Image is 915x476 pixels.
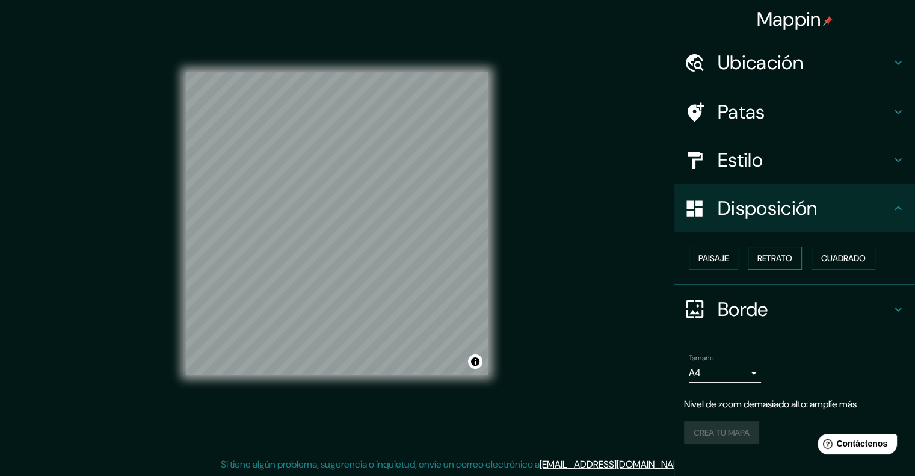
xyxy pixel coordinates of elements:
canvas: Mapa [186,72,488,375]
font: Nivel de zoom demasiado alto: amplíe más [684,398,857,410]
font: Mappin [757,7,821,32]
font: Retrato [757,253,792,264]
font: Ubicación [718,50,803,75]
div: A4 [689,363,761,383]
div: Ubicación [674,39,915,87]
button: Paisaje [689,247,738,270]
button: Activar o desactivar atribución [468,354,482,369]
img: pin-icon.png [823,16,833,26]
div: Disposición [674,184,915,232]
font: A4 [689,366,701,379]
div: Estilo [674,136,915,184]
iframe: Lanzador de widgets de ayuda [808,429,902,463]
font: Tamaño [689,353,713,363]
button: Retrato [748,247,802,270]
font: Cuadrado [821,253,866,264]
font: Borde [718,297,768,322]
font: Patas [718,99,765,125]
font: Si tiene algún problema, sugerencia o inquietud, envíe un correo electrónico a [221,458,540,471]
font: Estilo [718,147,763,173]
button: Cuadrado [812,247,875,270]
font: Paisaje [698,253,729,264]
font: Disposición [718,196,817,221]
div: Borde [674,285,915,333]
a: [EMAIL_ADDRESS][DOMAIN_NAME] [540,458,688,471]
div: Patas [674,88,915,136]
